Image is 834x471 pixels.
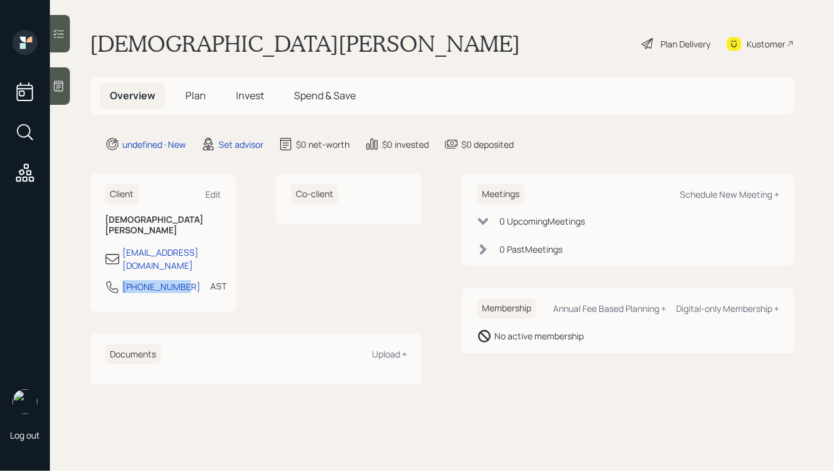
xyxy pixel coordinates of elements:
span: Plan [185,89,206,102]
div: $0 deposited [461,138,514,151]
h6: Documents [105,344,161,365]
div: $0 net-worth [296,138,350,151]
div: Log out [10,429,40,441]
div: Upload + [372,348,407,360]
div: [PHONE_NUMBER] [122,280,200,293]
div: Set advisor [218,138,263,151]
div: Digital-only Membership + [676,303,779,314]
div: undefined · New [122,138,186,151]
div: Annual Fee Based Planning + [553,303,666,314]
img: hunter_neumayer.jpg [12,389,37,414]
div: AST [210,279,227,293]
div: [EMAIL_ADDRESS][DOMAIN_NAME] [122,246,221,272]
h6: Co-client [291,184,338,205]
div: Schedule New Meeting + [680,188,779,200]
div: Plan Delivery [660,37,710,51]
h1: [DEMOGRAPHIC_DATA][PERSON_NAME] [90,30,520,57]
div: Kustomer [747,37,785,51]
div: 0 Upcoming Meeting s [499,215,585,228]
span: Spend & Save [294,89,356,102]
div: $0 invested [382,138,429,151]
span: Overview [110,89,155,102]
div: 0 Past Meeting s [499,243,562,256]
div: No active membership [494,329,584,342]
h6: Meetings [477,184,524,205]
h6: Client [105,184,139,205]
div: Edit [205,188,221,200]
span: Invest [236,89,264,102]
h6: [DEMOGRAPHIC_DATA][PERSON_NAME] [105,215,221,236]
h6: Membership [477,298,536,319]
